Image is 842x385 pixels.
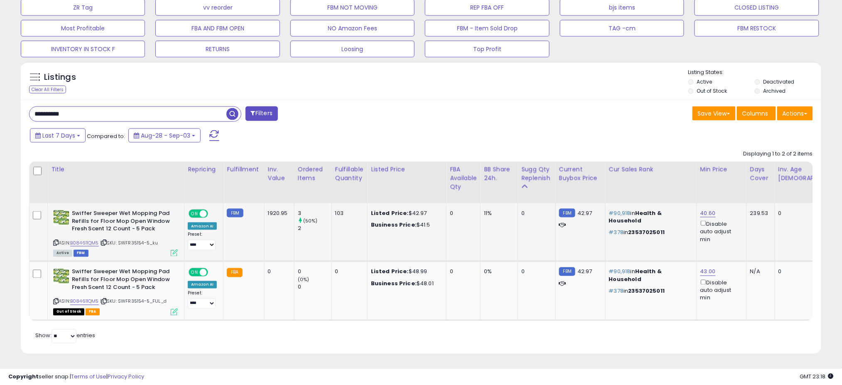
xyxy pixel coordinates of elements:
[74,250,88,257] span: FBM
[371,221,417,229] b: Business Price:
[371,209,409,217] b: Listed Price:
[141,131,190,140] span: Aug-28 - Sep-03
[371,280,440,288] div: $48.01
[577,268,592,276] span: 42.97
[609,210,690,225] p: in
[609,165,693,174] div: Cur Sales Rank
[609,228,624,236] span: #378
[227,268,242,277] small: FBA
[335,210,361,217] div: 103
[559,209,575,217] small: FBM
[227,165,260,174] div: Fulfillment
[290,41,415,57] button: Loosing
[53,268,178,314] div: ASIN:
[189,269,200,276] span: ON
[268,165,291,183] div: Inv. value
[227,209,243,217] small: FBM
[737,106,776,121] button: Columns
[559,165,602,183] div: Current Buybox Price
[207,210,220,217] span: OFF
[53,308,84,316] span: All listings that are currently out of stock and unavailable for purchase on Amazon
[298,276,309,283] small: (0%)
[371,221,440,229] div: $41.5
[298,284,331,291] div: 0
[72,268,173,294] b: Swiffer Sweeper Wet Mopping Pad Refills for Floor Mop Open Window Fresh Scent 12 Count - 5 Pack
[628,287,665,295] span: 23537025011
[155,41,280,57] button: RETURNS
[700,209,716,217] a: 40.60
[425,20,549,37] button: FBM - Item Sold Drop
[700,268,716,276] a: 43.00
[188,165,220,174] div: Repricing
[484,210,511,217] div: 11%
[188,281,217,289] div: Amazon AI
[268,210,288,217] div: 1920.95
[128,128,201,143] button: Aug-28 - Sep-03
[700,278,740,302] div: Disable auto adjust min
[51,165,181,174] div: Title
[744,150,813,158] div: Displaying 1 to 2 of 2 items
[628,228,665,236] span: 23537025011
[763,87,786,94] label: Archived
[21,20,145,37] button: Most Profitable
[450,268,474,276] div: 0
[371,210,440,217] div: $42.97
[750,210,768,217] div: 239.53
[800,373,834,380] span: 2025-09-11 23:18 GMT
[71,373,106,380] a: Terms of Use
[188,232,217,250] div: Preset:
[695,20,819,37] button: FBM RESTOCK
[609,209,662,225] span: Health & Household
[298,165,328,183] div: Ordered Items
[692,106,736,121] button: Save View
[560,20,684,37] button: TAG -cm
[44,72,76,83] h5: Listings
[335,165,364,183] div: Fulfillable Quantity
[609,288,690,295] p: in
[53,250,72,257] span: All listings currently available for purchase on Amazon
[86,308,100,316] span: FBA
[518,162,556,203] th: Please note that this number is a calculation based on your required days of coverage and your ve...
[609,209,631,217] span: #90,918
[609,287,624,295] span: #378
[750,268,768,276] div: N/A
[70,239,99,247] a: B084611QM5
[8,373,144,381] div: seller snap | |
[371,280,417,288] b: Business Price:
[335,268,361,276] div: 0
[609,268,631,276] span: #90,918
[100,298,167,305] span: | SKU: SWFR35154-5_FUL_d
[609,268,662,283] span: Health & Household
[521,268,549,276] div: 0
[371,268,409,276] b: Listed Price:
[298,225,331,232] div: 2
[450,210,474,217] div: 0
[8,373,39,380] strong: Copyright
[21,41,145,57] button: INVENTORY IN STOCK F
[742,109,768,118] span: Columns
[298,210,331,217] div: 3
[188,222,217,230] div: Amazon AI
[70,298,99,305] a: B084611QM5
[303,217,318,224] small: (50%)
[521,165,552,183] div: Sugg Qty Replenish
[371,165,443,174] div: Listed Price
[189,210,200,217] span: ON
[72,210,173,235] b: Swiffer Sweeper Wet Mopping Pad Refills for Floor Mop Open Window Fresh Scent 12 Count - 5 Pack
[609,268,690,283] p: in
[697,78,712,85] label: Active
[521,210,549,217] div: 0
[100,239,158,246] span: | SKU: SWFR35154-5_ku
[484,165,514,183] div: BB Share 24h.
[763,78,794,85] label: Deactivated
[371,268,440,276] div: $48.99
[53,210,178,256] div: ASIN:
[777,106,813,121] button: Actions
[750,165,771,183] div: Days Cover
[268,268,288,276] div: 0
[484,268,511,276] div: 0%
[35,332,95,340] span: Show: entries
[53,268,70,285] img: 51ugvomHsCL._SL40_.jpg
[155,20,280,37] button: FBA AND FBM OPEN
[450,165,477,191] div: FBA Available Qty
